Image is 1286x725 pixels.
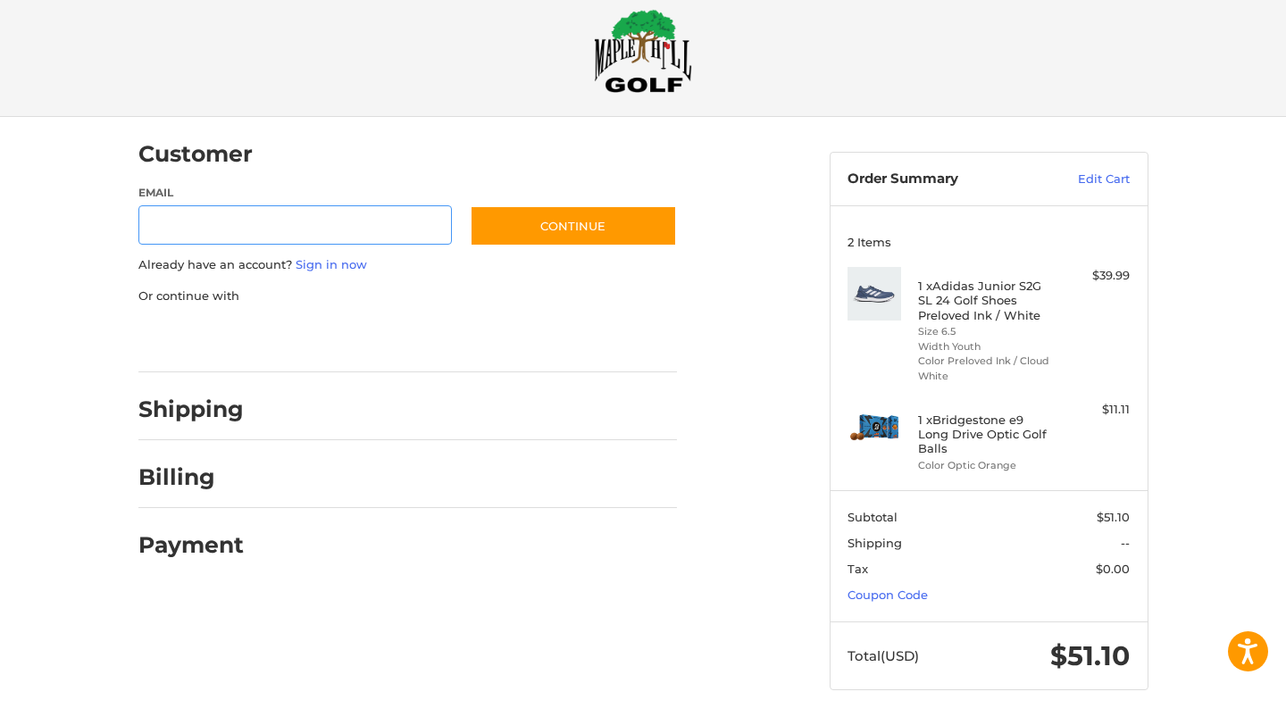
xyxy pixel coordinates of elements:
[1050,639,1130,672] span: $51.10
[1040,171,1130,188] a: Edit Cart
[918,324,1055,339] li: Size 6.5
[848,235,1130,249] h3: 2 Items
[918,339,1055,354] li: Width Youth
[132,322,266,354] iframe: PayPal-paypal
[138,140,253,168] h2: Customer
[435,322,569,354] iframe: PayPal-venmo
[918,279,1055,322] h4: 1 x Adidas Junior S2G SL 24 Golf Shoes Preloved Ink / White
[1121,536,1130,550] span: --
[284,322,418,354] iframe: PayPal-paylater
[918,458,1055,473] li: Color Optic Orange
[138,185,453,201] label: Email
[918,354,1055,383] li: Color Preloved Ink / Cloud White
[918,412,1055,456] h4: 1 x Bridgestone e9 Long Drive Optic Golf Balls
[470,205,677,246] button: Continue
[848,587,928,602] a: Coupon Code
[1096,562,1130,576] span: $0.00
[138,287,677,305] p: Or continue with
[594,9,692,93] img: Maple Hill Golf
[848,510,898,524] span: Subtotal
[138,531,244,559] h2: Payment
[848,647,919,664] span: Total (USD)
[848,562,868,576] span: Tax
[296,257,367,271] a: Sign in now
[138,396,244,423] h2: Shipping
[848,171,1040,188] h3: Order Summary
[138,256,677,274] p: Already have an account?
[1097,510,1130,524] span: $51.10
[848,536,902,550] span: Shipping
[1059,267,1130,285] div: $39.99
[138,463,243,491] h2: Billing
[1059,401,1130,419] div: $11.11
